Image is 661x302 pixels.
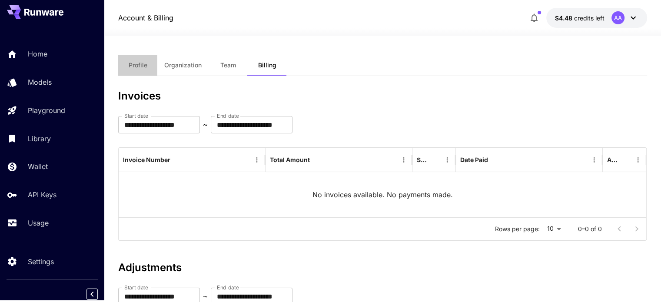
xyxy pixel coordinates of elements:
[164,61,202,69] span: Organization
[28,77,52,87] p: Models
[258,61,276,69] span: Billing
[607,156,619,163] div: Action
[124,112,148,119] label: Start date
[441,154,453,166] button: Menu
[217,112,239,119] label: End date
[118,13,173,23] nav: breadcrumb
[118,13,173,23] a: Account & Billing
[203,291,208,302] p: ~
[220,61,236,69] span: Team
[28,105,65,116] p: Playground
[118,262,647,274] h3: Adjustments
[28,133,51,144] p: Library
[578,225,602,233] p: 0–0 of 0
[312,189,452,200] p: No invoices available. No payments made.
[270,156,310,163] div: Total Amount
[429,154,441,166] button: Sort
[555,13,605,23] div: $4.47892
[611,11,624,24] div: AA
[543,222,564,235] div: 10
[28,49,47,59] p: Home
[124,284,148,291] label: Start date
[460,156,488,163] div: Date Paid
[86,289,98,300] button: Collapse sidebar
[546,8,647,28] button: $4.47892AA
[574,14,605,22] span: credits left
[28,218,49,228] p: Usage
[417,156,428,163] div: Status
[217,284,239,291] label: End date
[28,189,56,200] p: API Keys
[129,61,147,69] span: Profile
[495,225,540,233] p: Rows per page:
[123,156,170,163] div: Invoice Number
[398,154,410,166] button: Menu
[118,90,647,102] h3: Invoices
[203,119,208,130] p: ~
[489,154,501,166] button: Sort
[555,14,574,22] span: $4.48
[620,154,632,166] button: Sort
[28,161,48,172] p: Wallet
[171,154,183,166] button: Sort
[28,256,54,267] p: Settings
[632,154,644,166] button: Menu
[251,154,263,166] button: Menu
[311,154,323,166] button: Sort
[93,286,104,302] div: Collapse sidebar
[588,154,600,166] button: Menu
